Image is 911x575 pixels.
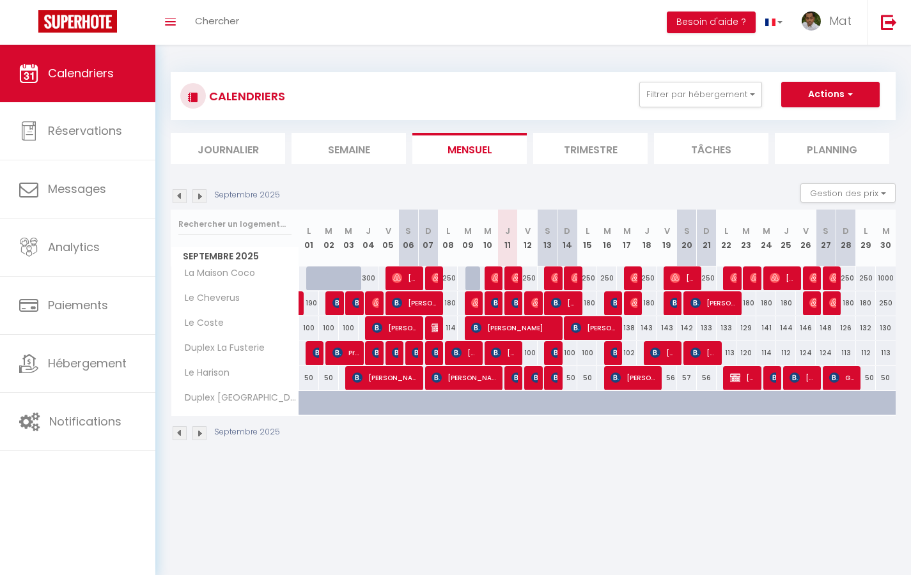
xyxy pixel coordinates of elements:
[597,266,617,290] div: 250
[611,341,617,365] span: [PERSON_NAME]
[505,225,510,237] abbr: J
[173,316,227,330] span: Le Coste
[464,225,472,237] abbr: M
[214,426,280,438] p: Septembre 2025
[557,341,577,365] div: 100
[770,365,776,390] span: [PERSON_NAME]
[864,225,868,237] abbr: L
[10,5,49,43] button: Ouvrir le widget de chat LiveChat
[551,266,557,290] span: [PERSON_NAME]
[372,341,378,365] span: Storm van Scherpenseel
[677,316,697,340] div: 142
[372,316,418,340] span: [PERSON_NAME] [PERSON_NAME]
[332,341,359,365] span: Prof. [PERSON_NAME]
[790,365,816,390] span: [PERSON_NAME]
[577,291,597,315] div: 180
[856,266,876,290] div: 250
[451,341,478,365] span: [PERSON_NAME]
[742,225,750,237] abbr: M
[491,341,517,365] span: [PERSON_NAME]
[339,316,359,340] div: 100
[551,291,577,315] span: [PERSON_NAME]
[319,316,339,340] div: 100
[637,316,657,340] div: 143
[557,366,577,390] div: 50
[809,266,816,290] span: [PERSON_NAME]
[836,341,855,365] div: 113
[763,225,770,237] abbr: M
[654,133,768,164] li: Tâches
[876,266,896,290] div: 1000
[836,266,855,290] div: 250
[776,210,796,266] th: 25
[545,225,550,237] abbr: S
[385,225,391,237] abbr: V
[551,341,557,365] span: [PERSON_NAME]
[438,316,458,340] div: 114
[366,225,371,237] abbr: J
[173,366,233,380] span: Le Harison
[378,210,398,266] th: 05
[299,316,319,340] div: 100
[617,210,637,266] th: 17
[776,341,796,365] div: 112
[650,341,676,365] span: [PERSON_NAME]
[829,266,836,290] span: [PERSON_NAME]
[392,266,418,290] span: [PERSON_NAME]
[644,225,650,237] abbr: J
[299,366,319,390] div: 50
[697,316,717,340] div: 133
[518,341,538,365] div: 100
[775,133,889,164] li: Planning
[697,366,717,390] div: 56
[677,366,697,390] div: 57
[697,266,717,290] div: 250
[730,266,736,290] span: [PERSON_NAME]
[630,266,637,290] span: Ballet Aurore
[412,341,418,365] span: [PERSON_NAME]
[670,266,696,290] span: [PERSON_NAME] [PERSON_NAME]
[756,341,776,365] div: 114
[206,82,285,111] h3: CALENDRIERS
[856,291,876,315] div: 180
[882,225,890,237] abbr: M
[630,291,637,315] span: [PERSON_NAME]
[352,291,359,315] span: [PERSON_NAME]
[48,239,100,255] span: Analytics
[776,316,796,340] div: 144
[670,291,676,315] span: [PERSON_NAME]
[703,225,710,237] abbr: D
[796,341,816,365] div: 124
[876,366,896,390] div: 50
[617,316,637,340] div: 138
[171,247,299,266] span: Septembre 2025
[405,225,411,237] abbr: S
[611,365,657,390] span: [PERSON_NAME]
[611,291,617,315] span: [PERSON_NAME]
[425,225,432,237] abbr: D
[48,123,122,139] span: Réservations
[800,183,896,203] button: Gestion des prix
[525,225,531,237] abbr: V
[664,225,670,237] abbr: V
[577,366,597,390] div: 50
[736,341,756,365] div: 120
[809,291,816,315] span: [PERSON_NAME]
[173,341,268,355] span: Duplex La Fusterie
[657,366,676,390] div: 56
[471,291,478,315] span: [PERSON_NAME]
[171,133,285,164] li: Journalier
[307,225,311,237] abbr: L
[195,14,239,27] span: Chercher
[736,316,756,340] div: 129
[756,291,776,315] div: 180
[398,210,418,266] th: 06
[438,291,458,315] div: 180
[491,266,497,290] span: [PERSON_NAME]
[352,365,418,390] span: [PERSON_NAME]
[829,13,852,29] span: Mat
[836,291,855,315] div: 180
[876,210,896,266] th: 30
[597,210,617,266] th: 16
[603,225,611,237] abbr: M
